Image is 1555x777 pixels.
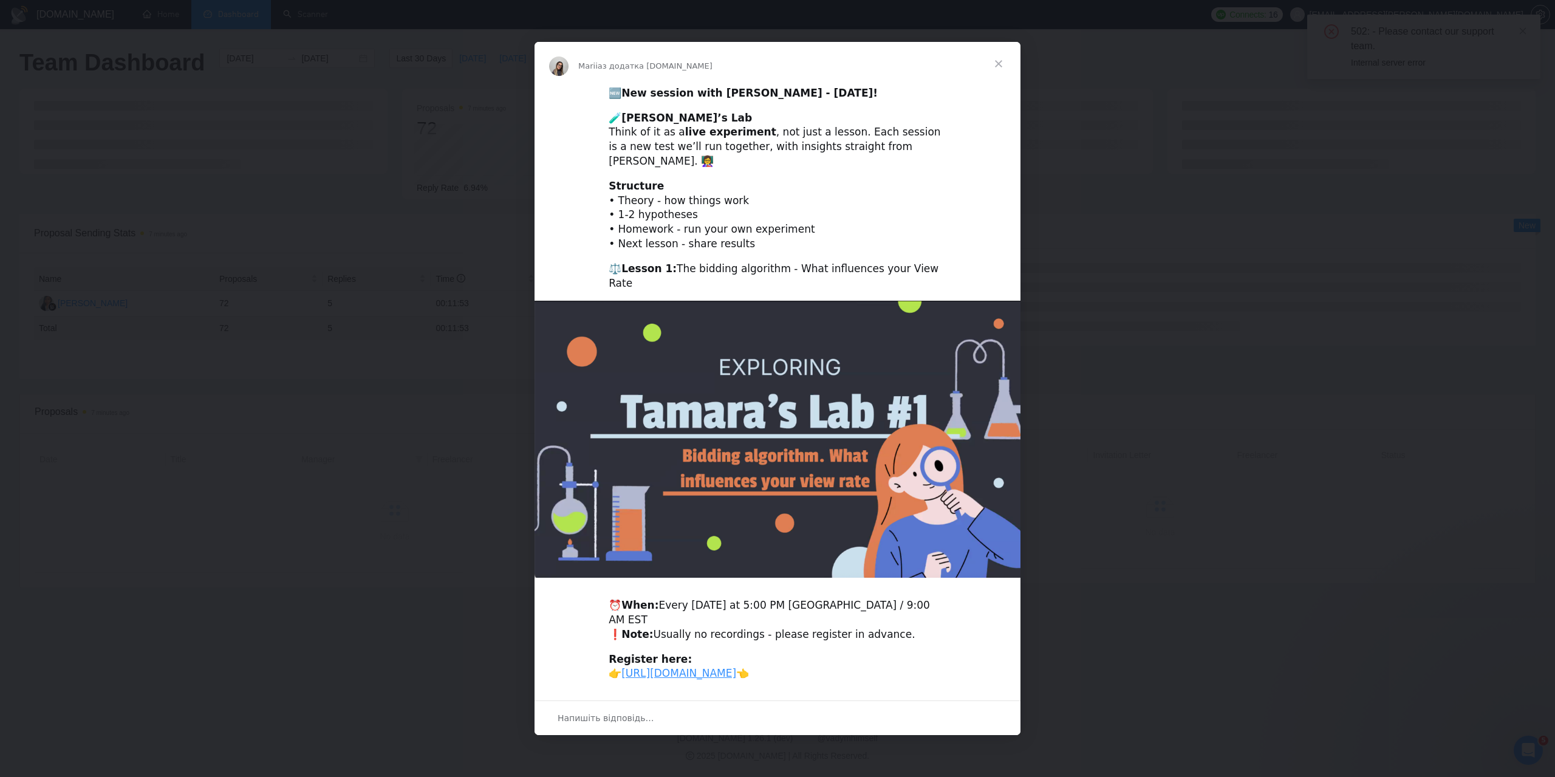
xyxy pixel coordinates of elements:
div: • Theory - how things work • 1-2 hypotheses • Homework - run your own experiment • Next lesson - ... [609,179,946,252]
a: [URL][DOMAIN_NAME] [621,667,736,679]
span: Mariia [578,61,603,70]
b: [PERSON_NAME]’s Lab [621,112,752,124]
div: ⚖️ The bidding algorithm - What influences your View Rate [609,262,946,291]
div: 🆕 [609,86,946,101]
div: 👉 👈 [609,652,946,682]
b: Note: [621,628,653,640]
div: ⏰ Every [DATE] at 5:00 PM [GEOGRAPHIC_DATA] / 9:00 AM EST ❗ Usually no recordings - please regist... [609,598,946,642]
b: New session with [PERSON_NAME] - [DATE]! [621,87,878,99]
b: live experiment [685,126,776,138]
b: Lesson 1: [621,262,677,275]
b: Structure [609,180,664,192]
span: Закрити [977,42,1020,86]
img: Profile image for Mariia [549,56,569,76]
div: 🧪 Think of it as a , not just a lesson. Each session is a new test we’ll run together, with insig... [609,111,946,169]
span: з додатка [DOMAIN_NAME] [603,61,713,70]
span: Напишіть відповідь… [558,710,654,726]
b: Register here: [609,653,692,665]
div: Відкрити бесіду й відповісти [535,700,1020,735]
b: When: [621,599,658,611]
